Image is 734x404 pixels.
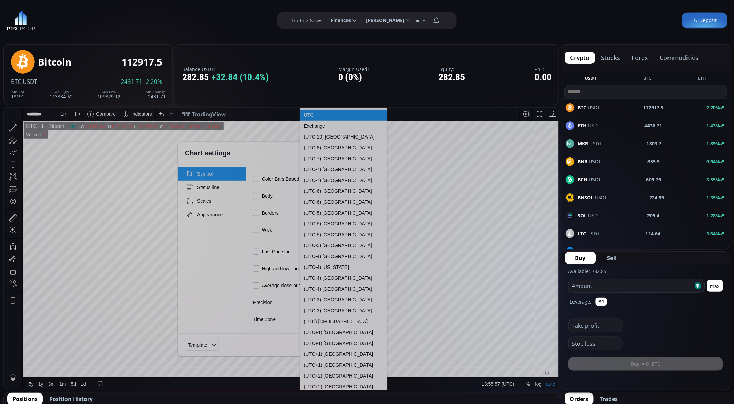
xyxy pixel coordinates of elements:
[249,192,269,198] span: Precision
[596,52,626,64] button: stocks
[300,179,368,184] div: (UTC-4) [GEOGRAPHIC_DATA]
[300,135,368,141] div: (UTC-5) [GEOGRAPHIC_DATA]
[565,252,596,264] button: Buy
[21,78,37,86] span: :USDT
[475,270,513,283] button: 13:55:57 (UTC)
[91,270,102,283] div: Go to
[361,14,404,27] span: [PERSON_NAME]
[647,140,662,147] b: 1803.7
[300,59,368,65] div: (UTC-7) [GEOGRAPHIC_DATA]
[531,274,538,279] div: log
[249,209,271,215] span: Time Zone
[439,72,465,83] div: 282.85
[578,140,602,147] span: :USDT
[159,17,180,22] div: 112917.49
[300,37,368,43] div: (UTC-8) [GEOGRAPHIC_DATA]
[300,233,369,238] div: (UTC+1) [GEOGRAPHIC_DATA]
[300,26,371,32] div: (UTC-10) [GEOGRAPHIC_DATA]
[338,67,369,72] label: Margin Used:
[258,175,308,181] span: Average close price line
[300,5,310,10] div: UTC
[258,69,335,74] span: Color Bars Based on Previous Close
[565,52,595,64] button: crypto
[258,141,289,147] span: Last Price Line
[193,77,215,82] span: Status line
[570,395,588,403] span: Orders
[22,16,33,22] div: BTC
[607,254,617,262] span: Sell
[300,189,368,195] div: (UTC-3) [GEOGRAPHIC_DATA]
[55,274,62,279] div: 1m
[641,75,654,84] button: BTC
[193,91,207,96] span: Scales
[300,200,368,206] div: (UTC-3) [GEOGRAPHIC_DATA]
[568,268,607,274] label: Available: 282.85
[65,16,72,22] div: Market open
[578,248,605,255] span: :USDT
[578,176,601,183] span: :USDT
[258,158,308,164] span: High and low price lines
[181,41,364,50] div: Chart settings
[181,235,207,240] div: Template
[77,17,81,22] div: O
[582,75,600,84] button: USDT
[707,230,720,237] b: 3.64%
[81,17,101,22] div: 113121.41
[648,158,660,165] b: 855.5
[13,395,38,403] span: Positions
[578,122,601,129] span: :USDT
[49,395,93,403] span: Position History
[300,222,369,227] div: (UTC+1) [GEOGRAPHIC_DATA]
[300,146,368,151] div: (UTC-4) [GEOGRAPHIC_DATA]
[145,90,166,99] div: 2431.71
[300,255,369,260] div: (UTC+1) [GEOGRAPHIC_DATA]
[24,274,30,279] div: 5y
[692,17,717,24] span: Deposit
[478,274,510,279] span: 13:55:57 (UTC)
[540,270,554,283] div: Toggle Auto Scale
[258,86,269,91] span: Body
[707,176,720,183] b: 3.55%
[300,92,368,97] div: (UTC-6) [GEOGRAPHIC_DATA]
[519,270,529,283] div: Toggle Percentage
[707,158,720,165] b: 0.94%
[300,16,321,21] div: Exchange
[300,265,369,271] div: (UTC+2) [GEOGRAPHIC_DATA]
[578,230,586,237] b: LTC
[300,168,368,173] div: (UTC-4) [GEOGRAPHIC_DATA]
[578,212,601,219] span: :USDT
[300,211,364,217] div: (UTC) [GEOGRAPHIC_DATA]
[300,48,368,54] div: (UTC-7) [GEOGRAPHIC_DATA]
[300,244,369,249] div: (UTC+1) [GEOGRAPHIC_DATA]
[40,16,60,22] div: Bitcoin
[596,298,607,306] button: ✕1
[707,280,723,292] button: max
[707,194,720,201] b: 1.35%
[647,212,660,219] b: 209.4
[535,67,552,72] label: PnL:
[707,212,720,219] b: 1.28%
[696,75,709,84] button: ETH
[578,122,587,129] b: ETH
[7,10,35,31] img: LOGO
[34,274,39,279] div: 1y
[300,70,368,75] div: (UTC-7) [GEOGRAPHIC_DATA]
[211,72,269,83] span: +32.84 (10.4%)
[300,113,368,119] div: (UTC-5) [GEOGRAPHIC_DATA]
[97,90,120,94] div: 24h Low
[67,274,72,279] div: 5d
[542,274,551,279] div: auto
[300,103,368,108] div: (UTC-5) [GEOGRAPHIC_DATA]
[33,16,40,22] div: 1
[650,194,664,201] b: 224.99
[6,91,12,97] div: 
[300,276,369,282] div: (UTC+2) [GEOGRAPHIC_DATA]
[578,230,600,237] span: :USDT
[11,78,21,86] span: BTC
[578,158,601,165] span: :USDT
[145,90,166,94] div: 24h Change
[300,124,368,130] div: (UTC-5) [GEOGRAPHIC_DATA]
[682,13,727,29] a: Deposit
[646,230,661,237] b: 114.64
